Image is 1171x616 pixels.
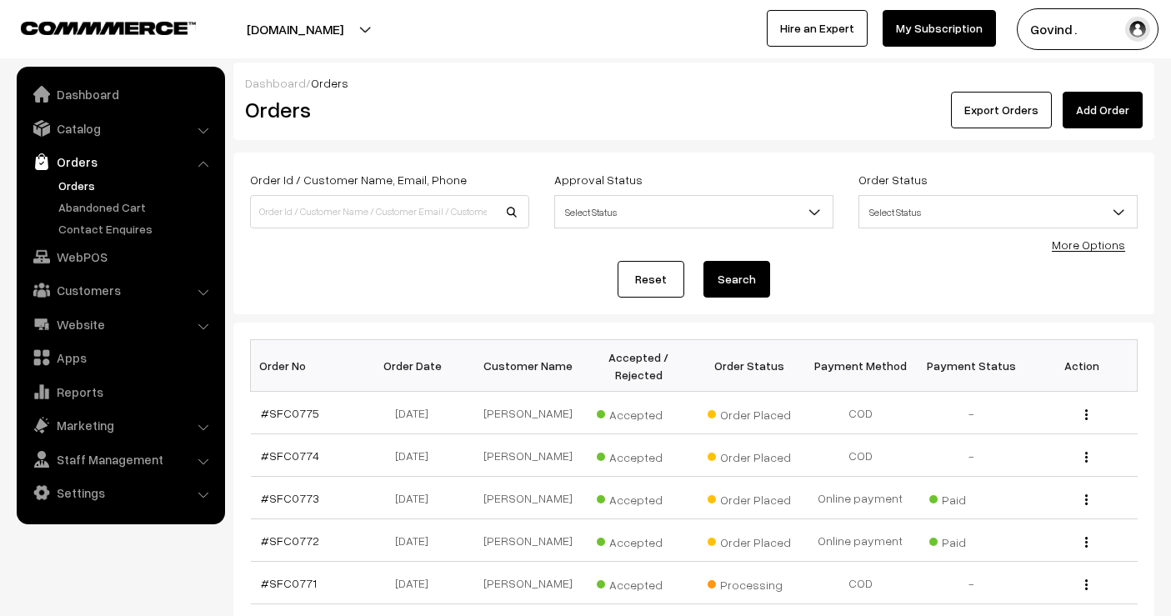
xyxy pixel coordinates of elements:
[703,261,770,298] button: Search
[859,198,1137,227] span: Select Status
[618,261,684,298] a: Reset
[597,487,680,508] span: Accepted
[21,410,219,440] a: Marketing
[362,519,473,562] td: [DATE]
[473,434,583,477] td: [PERSON_NAME]
[21,242,219,272] a: WebPOS
[54,198,219,216] a: Abandoned Cart
[1052,238,1125,252] a: More Options
[1085,494,1088,505] img: Menu
[21,113,219,143] a: Catalog
[473,562,583,604] td: [PERSON_NAME]
[250,195,529,228] input: Order Id / Customer Name / Customer Email / Customer Phone
[473,340,583,392] th: Customer Name
[21,309,219,339] a: Website
[473,519,583,562] td: [PERSON_NAME]
[1027,340,1138,392] th: Action
[805,477,916,519] td: Online payment
[708,444,791,466] span: Order Placed
[21,478,219,508] a: Settings
[597,444,680,466] span: Accepted
[916,562,1027,604] td: -
[916,340,1027,392] th: Payment Status
[1125,17,1150,42] img: user
[261,533,319,548] a: #SFC0772
[708,487,791,508] span: Order Placed
[916,434,1027,477] td: -
[21,147,219,177] a: Orders
[245,74,1143,92] div: /
[245,97,528,123] h2: Orders
[929,487,1013,508] span: Paid
[261,491,319,505] a: #SFC0773
[583,340,694,392] th: Accepted / Rejected
[188,8,402,50] button: [DOMAIN_NAME]
[554,171,643,188] label: Approval Status
[805,562,916,604] td: COD
[21,343,219,373] a: Apps
[54,220,219,238] a: Contact Enquires
[951,92,1052,128] button: Export Orders
[767,10,868,47] a: Hire an Expert
[597,529,680,551] span: Accepted
[1063,92,1143,128] a: Add Order
[1085,409,1088,420] img: Menu
[597,572,680,593] span: Accepted
[362,340,473,392] th: Order Date
[805,392,916,434] td: COD
[21,444,219,474] a: Staff Management
[250,171,467,188] label: Order Id / Customer Name, Email, Phone
[362,562,473,604] td: [DATE]
[555,198,833,227] span: Select Status
[694,340,805,392] th: Order Status
[1085,452,1088,463] img: Menu
[261,448,319,463] a: #SFC0774
[21,79,219,109] a: Dashboard
[708,572,791,593] span: Processing
[362,477,473,519] td: [DATE]
[1085,537,1088,548] img: Menu
[805,434,916,477] td: COD
[251,340,362,392] th: Order No
[858,195,1138,228] span: Select Status
[261,576,317,590] a: #SFC0771
[554,195,833,228] span: Select Status
[929,529,1013,551] span: Paid
[805,340,916,392] th: Payment Method
[473,392,583,434] td: [PERSON_NAME]
[883,10,996,47] a: My Subscription
[21,17,167,37] a: COMMMERCE
[916,392,1027,434] td: -
[245,76,306,90] a: Dashboard
[858,171,928,188] label: Order Status
[708,529,791,551] span: Order Placed
[311,76,348,90] span: Orders
[597,402,680,423] span: Accepted
[1017,8,1158,50] button: Govind .
[805,519,916,562] td: Online payment
[473,477,583,519] td: [PERSON_NAME]
[1085,579,1088,590] img: Menu
[21,377,219,407] a: Reports
[21,22,196,34] img: COMMMERCE
[362,434,473,477] td: [DATE]
[362,392,473,434] td: [DATE]
[54,177,219,194] a: Orders
[21,275,219,305] a: Customers
[708,402,791,423] span: Order Placed
[261,406,319,420] a: #SFC0775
